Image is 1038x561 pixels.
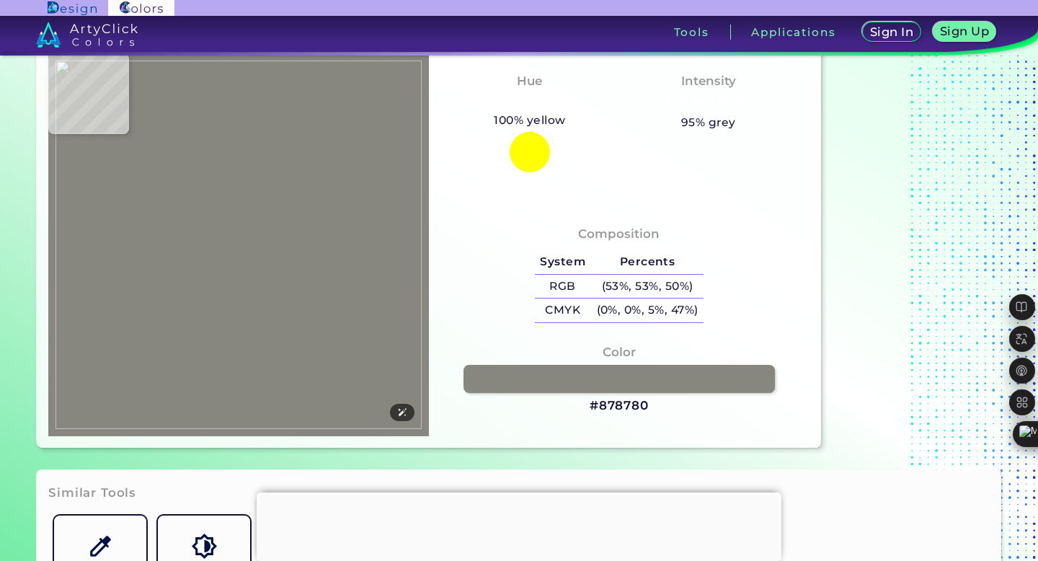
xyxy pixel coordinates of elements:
[942,26,987,37] h5: Sign Up
[578,224,660,244] h4: Composition
[56,61,422,429] img: 3ffa5e69-c023-4299-a6d8-b0b4e59a9a6f
[88,534,113,559] img: icon_color_name_finder.svg
[865,23,918,41] a: Sign In
[591,250,704,274] h5: Percents
[36,22,138,48] img: logo_artyclick_colors_white.svg
[192,534,217,559] img: icon_color_shades.svg
[936,23,993,41] a: Sign Up
[591,299,704,322] h5: (0%, 0%, 5%, 47%)
[257,492,781,557] iframe: Advertisement
[657,94,759,111] h3: Almost None
[681,71,736,92] h4: Intensity
[591,275,704,299] h5: (53%, 53%, 50%)
[751,27,835,37] h3: Applications
[681,113,736,132] h5: 95% grey
[517,71,542,92] h4: Hue
[590,397,649,415] h3: #878780
[535,299,591,322] h5: CMYK
[603,342,636,363] h4: Color
[872,27,911,37] h5: Sign In
[48,1,96,15] img: ArtyClick Design logo
[489,111,572,130] h5: 100% yellow
[502,94,558,111] h3: Yellow
[48,485,136,502] h3: Similar Tools
[535,275,591,299] h5: RGB
[535,250,591,274] h5: System
[674,27,709,37] h3: Tools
